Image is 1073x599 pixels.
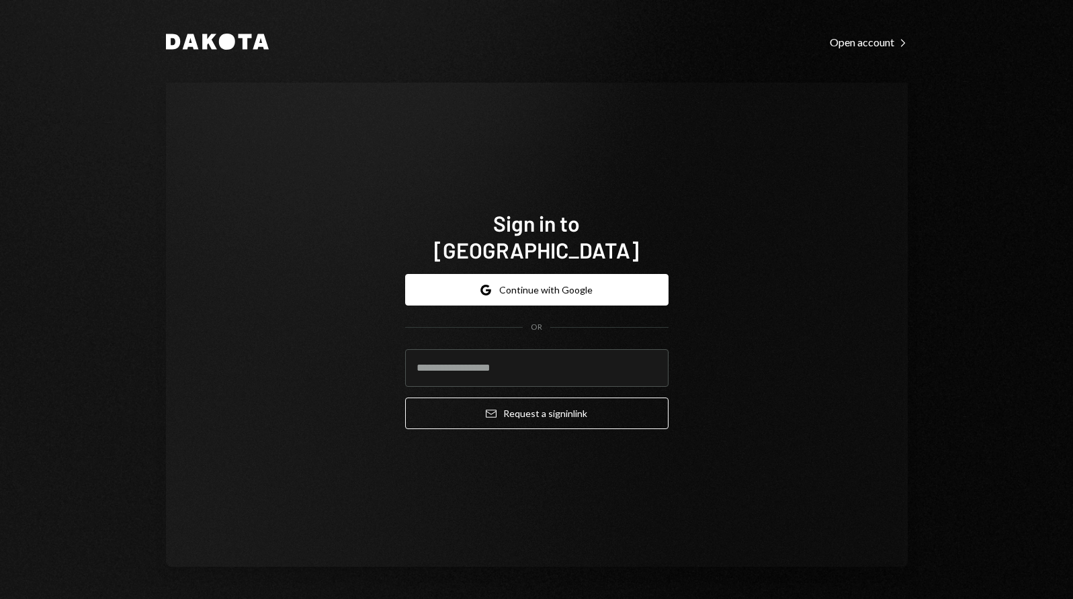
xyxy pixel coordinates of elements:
[830,34,908,49] a: Open account
[405,210,669,263] h1: Sign in to [GEOGRAPHIC_DATA]
[531,322,542,333] div: OR
[830,36,908,49] div: Open account
[405,398,669,429] button: Request a signinlink
[405,274,669,306] button: Continue with Google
